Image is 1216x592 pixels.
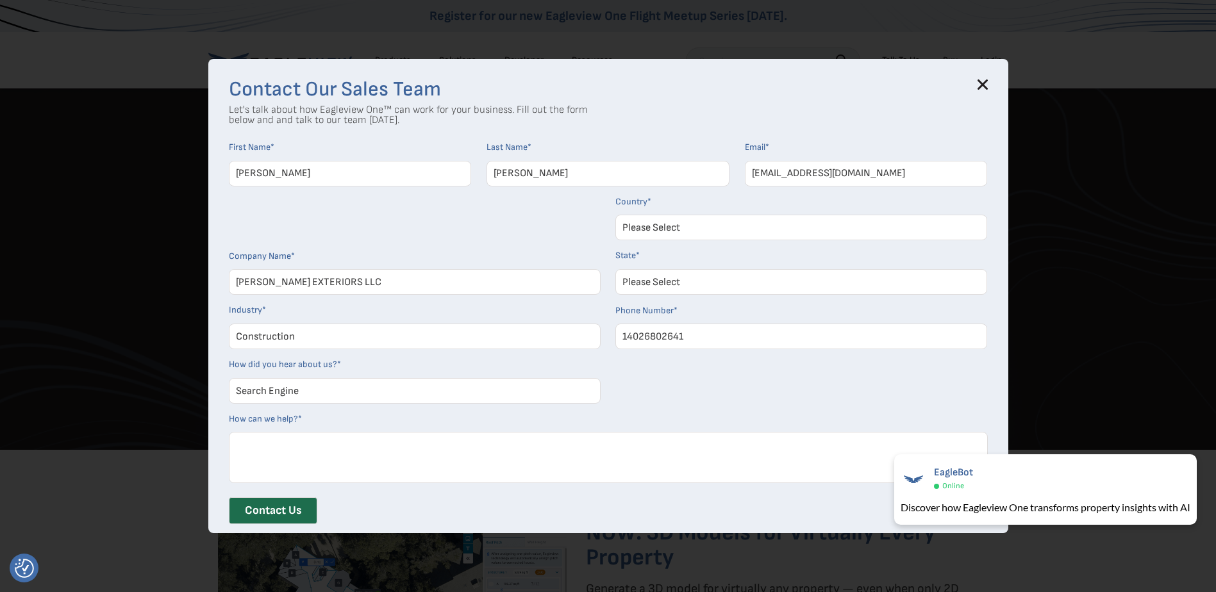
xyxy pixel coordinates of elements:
span: Email [745,142,765,152]
div: Discover how Eagleview One transforms property insights with AI [901,500,1190,515]
img: EagleBot [901,466,926,492]
img: Revisit consent button [15,559,34,578]
span: Country [615,196,647,207]
span: How did you hear about us? [229,359,337,370]
span: Online [942,481,964,491]
input: Contact Us [229,497,317,524]
p: Let's talk about how Eagleview One™ can work for your business. Fill out the form below and and t... [229,105,588,126]
span: Company Name [229,251,291,261]
span: First Name [229,142,271,152]
button: Consent Preferences [15,559,34,578]
span: Last Name [487,142,528,152]
span: EagleBot [934,466,973,479]
span: Industry [229,304,262,315]
span: How can we help? [229,413,298,424]
span: Phone Number [615,305,674,316]
span: State [615,250,636,261]
h3: Contact Our Sales Team [229,79,988,100]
